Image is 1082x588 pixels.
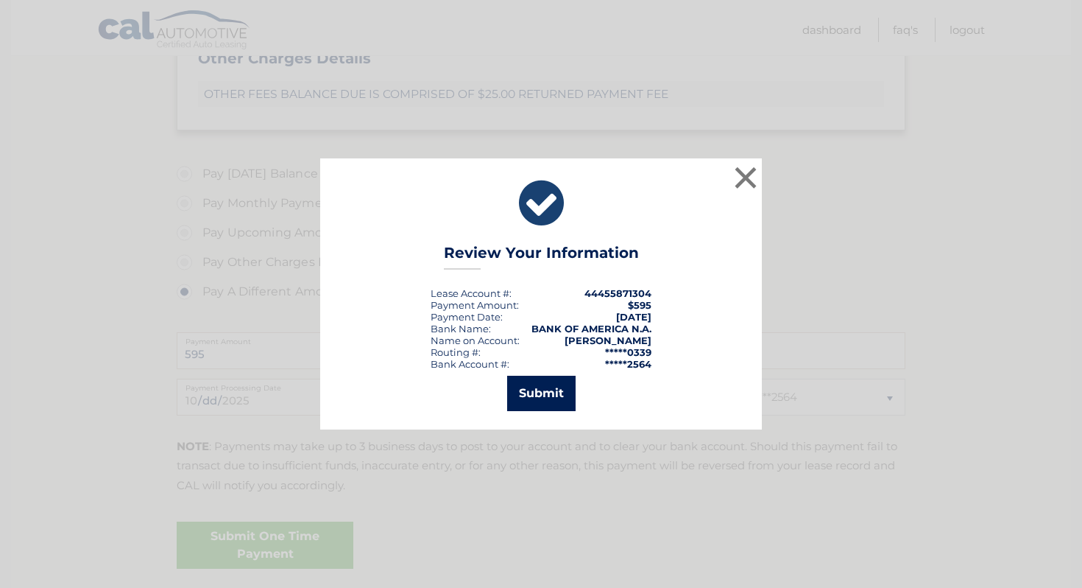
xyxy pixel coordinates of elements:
[431,358,509,370] div: Bank Account #:
[431,335,520,346] div: Name on Account:
[731,163,760,192] button: ×
[431,311,503,323] div: :
[565,335,651,346] strong: [PERSON_NAME]
[584,287,651,299] strong: 44455871304
[616,311,651,323] span: [DATE]
[431,346,481,358] div: Routing #:
[431,287,512,299] div: Lease Account #:
[628,299,651,311] span: $595
[431,299,519,311] div: Payment Amount:
[531,323,651,335] strong: BANK OF AMERICA N.A.
[431,323,491,335] div: Bank Name:
[444,244,639,270] h3: Review Your Information
[507,376,576,411] button: Submit
[431,311,501,323] span: Payment Date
